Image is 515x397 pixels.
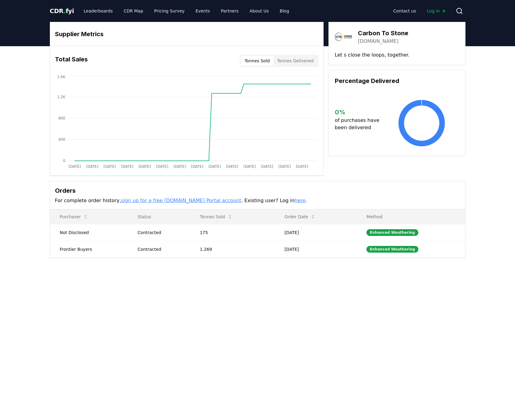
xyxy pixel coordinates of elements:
a: CDR Map [119,5,148,16]
a: sign up for a free [DOMAIN_NAME] Portal account [121,198,241,203]
tspan: [DATE] [103,164,116,169]
tspan: [DATE] [191,164,203,169]
tspan: [DATE] [278,164,291,169]
a: Partners [216,5,243,16]
div: Enhanced Weathering [366,229,418,236]
a: Pricing Survey [149,5,189,16]
tspan: [DATE] [296,164,308,169]
tspan: 1.2K [57,95,66,99]
span: CDR fyi [50,7,74,15]
h3: Supplier Metrics [55,29,318,39]
td: Frontier Buyers [50,241,128,257]
p: of purchases have been delivered [335,117,384,131]
a: About Us [245,5,273,16]
td: Not Disclosed [50,224,128,241]
a: here [294,198,305,203]
button: Order Date [280,211,320,223]
div: Enhanced Weathering [366,246,418,253]
button: Tonnes Sold [195,211,237,223]
h3: Carbon To Stone [358,29,408,38]
tspan: [DATE] [226,164,238,169]
tspan: [DATE] [173,164,186,169]
a: Leaderboards [79,5,118,16]
div: Contracted [138,230,185,236]
img: Carbon To Stone-logo [335,28,352,45]
tspan: [DATE] [208,164,221,169]
tspan: [DATE] [243,164,256,169]
tspan: 800 [58,116,65,120]
tspan: 1.6K [57,75,66,79]
div: Contracted [138,246,185,252]
h3: Orders [55,186,460,195]
nav: Main [79,5,294,16]
button: Purchaser [55,211,93,223]
span: . [64,7,66,15]
button: Tonnes Delivered [273,56,317,66]
td: 1.269 [190,241,275,257]
a: Contact us [388,5,421,16]
tspan: [DATE] [156,164,168,169]
td: 175 [190,224,275,241]
tspan: [DATE] [261,164,273,169]
h3: Total Sales [55,55,88,67]
span: Log in [427,8,446,14]
a: CDR.fyi [50,7,74,15]
a: Blog [275,5,294,16]
p: Status [133,214,185,220]
td: [DATE] [275,241,357,257]
tspan: [DATE] [121,164,133,169]
a: Events [191,5,215,16]
nav: Main [388,5,451,16]
p: Let s close the loops, together. [335,51,459,59]
p: Method [362,214,460,220]
tspan: [DATE] [86,164,98,169]
a: [DOMAIN_NAME] [358,38,399,45]
tspan: 0 [63,159,65,163]
tspan: 400 [58,137,65,142]
p: For complete order history, . Existing user? Log in . [55,197,460,204]
button: Tonnes Sold [241,56,273,66]
a: Log in [422,5,451,16]
td: [DATE] [275,224,357,241]
h3: 0 % [335,108,384,117]
h3: Percentage Delivered [335,76,459,85]
tspan: [DATE] [68,164,81,169]
tspan: [DATE] [138,164,151,169]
